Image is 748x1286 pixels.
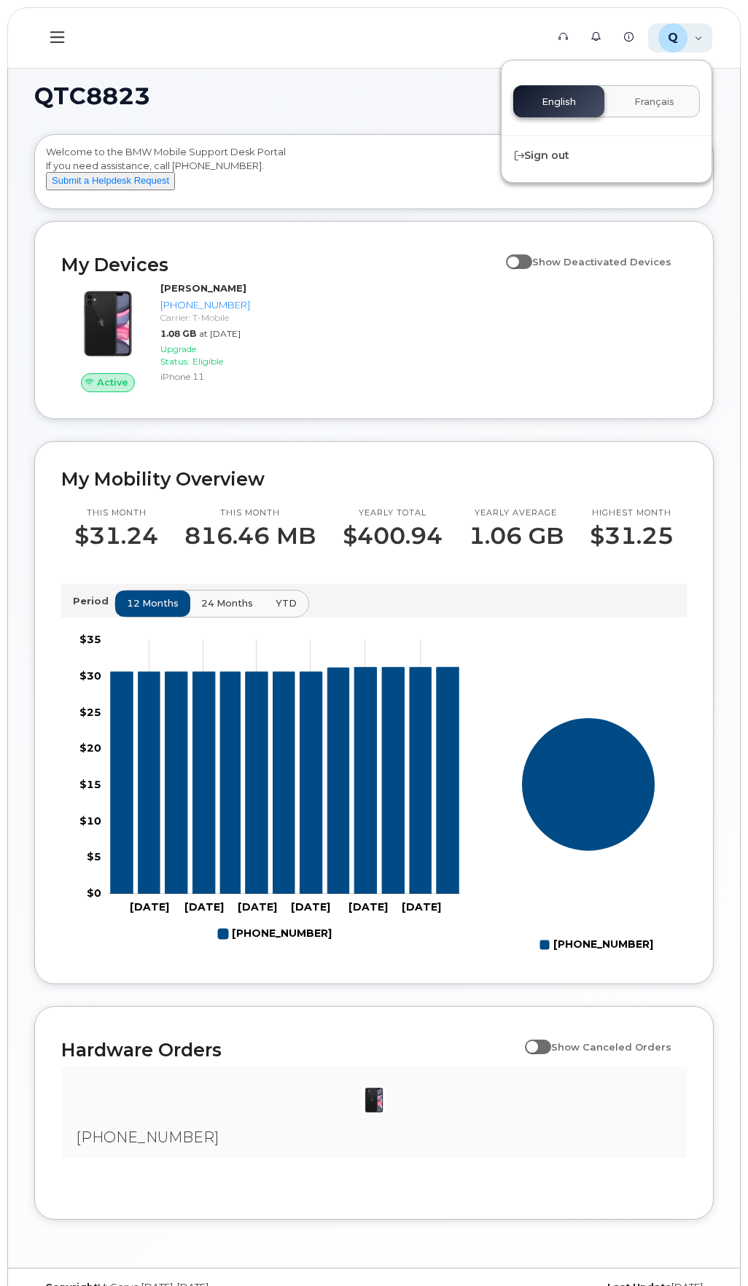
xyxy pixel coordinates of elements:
[525,1033,537,1045] input: Show Canceled Orders
[79,741,101,755] tspan: $20
[359,1086,389,1115] img: iPhone_11.jpg
[160,282,246,294] strong: [PERSON_NAME]
[343,523,443,549] p: $400.94
[79,706,101,719] tspan: $25
[291,900,330,913] tspan: [DATE]
[343,507,443,519] p: Yearly total
[590,507,674,519] p: Highest month
[79,669,101,682] tspan: $30
[192,356,223,367] span: Eligible
[46,174,175,186] a: Submit a Helpdesk Request
[87,850,101,863] tspan: $5
[201,596,253,610] span: 24 months
[46,145,702,203] div: Welcome to the BMW Mobile Support Desk Portal If you need assistance, call [PHONE_NUMBER].
[469,507,564,519] p: Yearly average
[685,1223,737,1275] iframe: Messenger Launcher
[184,900,224,913] tspan: [DATE]
[469,523,564,549] p: 1.06 GB
[61,281,258,392] a: Active[PERSON_NAME][PHONE_NUMBER]Carrier: T-Mobile1.08 GBat [DATE]Upgrade Status:EligibleiPhone 11
[111,667,459,894] g: 864-275-3637
[506,248,518,260] input: Show Deactivated Devices
[61,1039,518,1061] h2: Hardware Orders
[532,256,671,268] span: Show Deactivated Devices
[160,298,252,312] div: [PHONE_NUMBER]
[34,85,150,107] span: QTC8823
[73,594,114,608] p: Period
[130,900,169,913] tspan: [DATE]
[46,172,175,190] button: Submit a Helpdesk Request
[539,932,653,957] g: Legend
[87,886,101,900] tspan: $0
[79,778,101,791] tspan: $15
[79,814,101,827] tspan: $10
[521,717,655,957] g: Chart
[74,507,158,519] p: This month
[73,289,143,359] img: iPhone_11.jpg
[276,596,297,610] span: YTD
[348,900,388,913] tspan: [DATE]
[184,507,316,519] p: This month
[218,921,332,946] g: 864-275-3637
[160,328,196,339] span: 1.08 GB
[76,1129,219,1146] span: [PHONE_NUMBER]
[551,1041,671,1053] span: Show Canceled Orders
[160,370,252,383] div: iPhone 11
[61,468,687,490] h2: My Mobility Overview
[160,343,196,367] span: Upgrade Status:
[521,717,655,852] g: Series
[160,311,252,324] div: Carrier: T-Mobile
[634,96,674,108] span: Français
[184,523,316,549] p: 816.46 MB
[502,142,712,169] div: Sign out
[590,523,674,549] p: $31.25
[79,633,101,646] tspan: $35
[199,328,241,339] span: at [DATE]
[79,633,461,946] g: Chart
[74,523,158,549] p: $31.24
[238,900,277,913] tspan: [DATE]
[61,254,499,276] h2: My Devices
[97,375,128,389] span: Active
[218,921,332,946] g: Legend
[402,900,441,913] tspan: [DATE]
